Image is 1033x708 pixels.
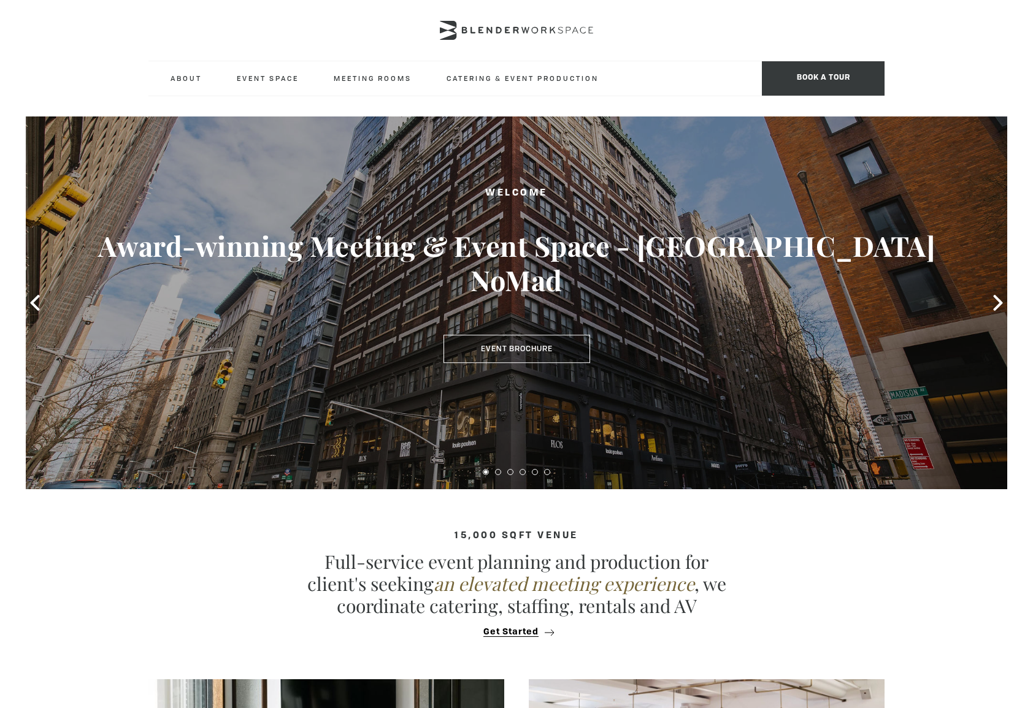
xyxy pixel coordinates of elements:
[75,186,958,201] h2: Welcome
[480,626,554,638] button: Get Started
[483,628,539,637] span: Get Started
[148,531,885,541] h4: 15,000 sqft venue
[762,61,885,96] span: Book a tour
[302,550,731,617] p: Full-service event planning and production for client's seeking , we coordinate catering, staffin...
[434,571,694,596] em: an elevated meeting experience
[161,61,212,95] a: About
[227,61,309,95] a: Event Space
[444,335,590,363] a: Event Brochure
[75,229,958,297] h3: Award-winning Meeting & Event Space - [GEOGRAPHIC_DATA] NoMad
[437,61,609,95] a: Catering & Event Production
[324,61,421,95] a: Meeting Rooms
